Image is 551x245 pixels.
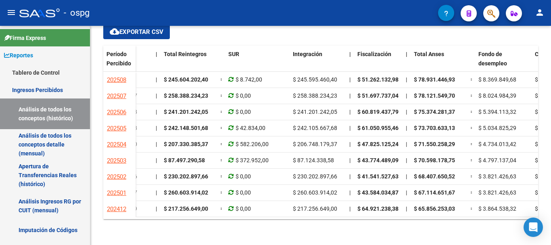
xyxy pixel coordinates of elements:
[110,27,119,36] mat-icon: cloud_download
[414,189,455,196] span: $ 67.114.651,67
[357,51,391,57] span: Fiscalización
[478,109,516,115] span: $ 5.394.113,32
[293,125,337,131] span: $ 242.105.667,68
[156,51,157,57] span: |
[225,46,290,80] datatable-header-cell: SUR
[220,173,223,180] span: =
[357,141,399,147] span: $ 47.825.125,24
[293,189,337,196] span: $ 260.603.914,02
[357,92,399,99] span: $ 51.697.737,04
[156,109,157,115] span: |
[349,189,351,196] span: |
[220,125,223,131] span: =
[349,51,351,57] span: |
[107,109,126,116] span: 202506
[107,205,126,213] span: 202412
[357,173,399,180] span: $ 41.541.527,63
[414,92,455,99] span: $ 78.121.549,70
[406,141,407,147] span: |
[164,125,208,131] span: $ 242.148.501,68
[349,76,351,83] span: |
[220,76,223,83] span: =
[293,205,337,212] span: $ 217.256.649,00
[349,125,351,131] span: |
[6,8,16,17] mat-icon: menu
[357,157,399,163] span: $ 43.774.489,09
[470,109,474,115] span: =
[156,125,157,131] span: |
[293,173,337,180] span: $ 230.202.897,66
[164,205,208,212] span: $ 217.256.649,00
[414,51,444,57] span: Total Anses
[4,51,33,60] span: Reportes
[478,125,516,131] span: $ 5.034.825,29
[103,46,136,80] datatable-header-cell: Período Percibido
[414,205,455,212] span: $ 65.856.253,03
[478,141,516,147] span: $ 4.734.013,42
[478,51,507,67] span: Fondo de desempleo
[106,51,131,67] span: Período Percibido
[470,189,474,196] span: =
[107,157,126,164] span: 202503
[524,218,543,237] div: Open Intercom Messenger
[103,25,170,39] button: Exportar CSV
[346,46,354,80] datatable-header-cell: |
[164,109,208,115] span: $ 241.201.242,05
[290,46,346,80] datatable-header-cell: Integración
[236,92,251,99] span: $ 0,00
[64,4,90,22] span: - ospg
[406,205,407,212] span: |
[470,141,474,147] span: =
[293,109,337,115] span: $ 241.201.242,05
[156,189,157,196] span: |
[406,173,407,180] span: |
[470,125,474,131] span: =
[475,46,532,80] datatable-header-cell: Fondo de desempleo
[220,109,223,115] span: =
[293,92,337,99] span: $ 258.388.234,23
[478,76,516,83] span: $ 8.369.849,68
[357,109,399,115] span: $ 60.819.437,79
[414,125,455,131] span: $ 73.703.633,13
[470,173,474,180] span: =
[293,157,334,163] span: $ 87.124.338,58
[236,157,269,163] span: $ 372.952,00
[107,141,126,148] span: 202504
[411,46,467,80] datatable-header-cell: Total Anses
[357,189,399,196] span: $ 43.584.034,87
[152,46,161,80] datatable-header-cell: |
[406,92,407,99] span: |
[236,109,251,115] span: $ 0,00
[107,76,126,84] span: 202508
[220,141,223,147] span: =
[236,76,262,83] span: $ 8.742,00
[164,76,208,83] span: $ 245.604.202,40
[164,51,207,57] span: Total Reintegros
[164,189,208,196] span: $ 260.603.914,02
[414,141,455,147] span: $ 71.550.258,29
[110,28,163,36] span: Exportar CSV
[349,141,351,147] span: |
[156,157,157,163] span: |
[470,92,474,99] span: =
[357,205,399,212] span: $ 64.921.238,38
[236,173,251,180] span: $ 0,00
[293,76,337,83] span: $ 245.595.460,40
[349,173,351,180] span: |
[4,34,46,42] span: Firma Express
[357,125,399,131] span: $ 61.050.955,46
[478,205,516,212] span: $ 3.864.538,32
[406,125,407,131] span: |
[354,46,403,80] datatable-header-cell: Fiscalización
[414,76,455,83] span: $ 78.931.446,93
[403,46,411,80] datatable-header-cell: |
[470,205,474,212] span: =
[236,205,251,212] span: $ 0,00
[349,157,351,163] span: |
[164,92,208,99] span: $ 258.388.234,23
[236,141,269,147] span: $ 582.206,00
[220,189,223,196] span: =
[293,51,322,57] span: Integración
[349,109,351,115] span: |
[220,205,223,212] span: =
